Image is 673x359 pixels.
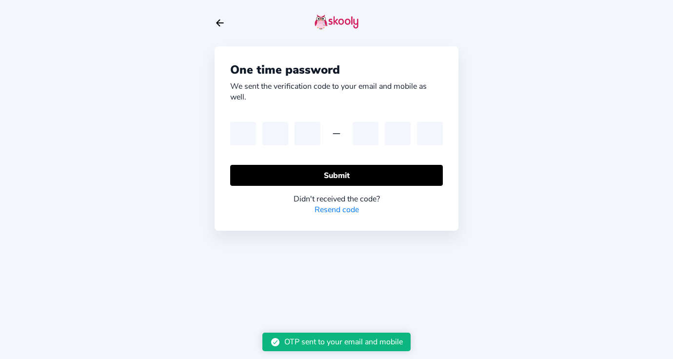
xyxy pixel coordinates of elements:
[230,81,443,102] div: We sent the verification code to your email and mobile as well.
[315,14,358,30] img: skooly-logo.png
[230,165,443,186] button: Submit
[230,194,443,204] div: Didn't received the code?
[215,18,225,28] button: arrow back outline
[230,62,443,78] div: One time password
[315,204,359,215] a: Resend code
[270,337,280,347] ion-icon: checkmark circle
[331,128,342,140] ion-icon: remove outline
[284,337,403,347] div: OTP sent to your email and mobile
